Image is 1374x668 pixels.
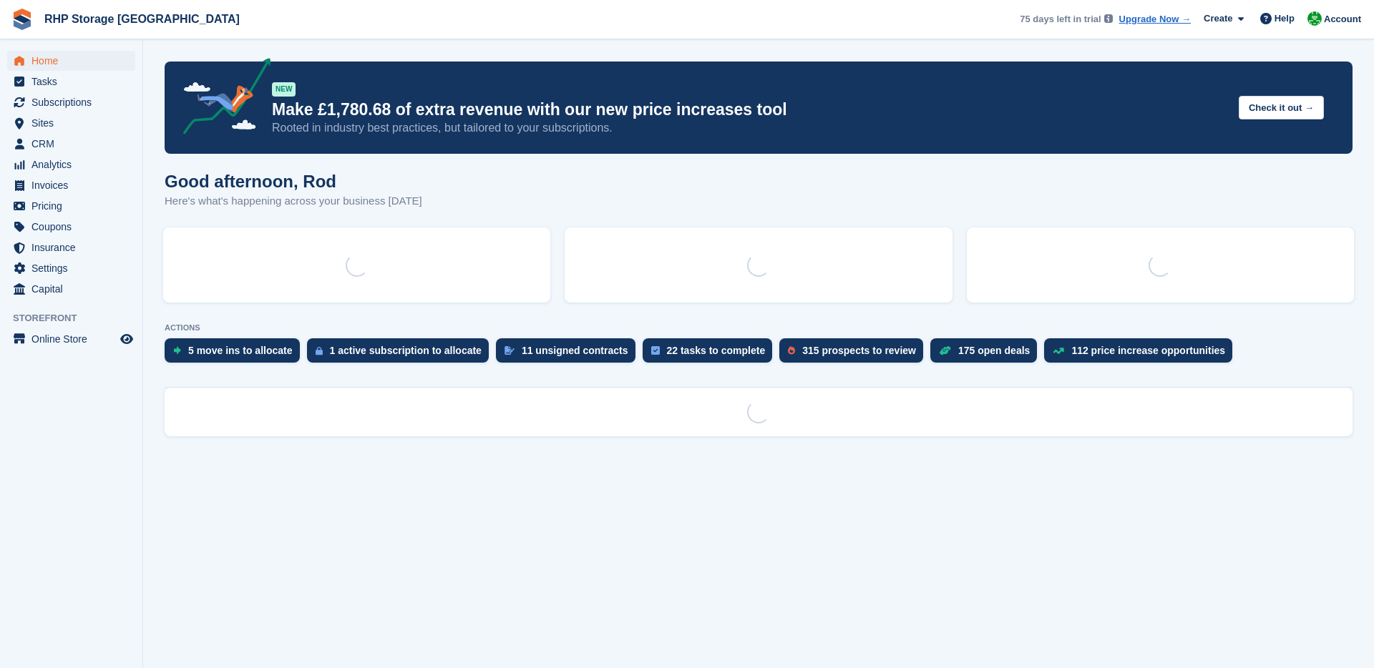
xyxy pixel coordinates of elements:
img: icon-info-grey-7440780725fd019a000dd9b08b2336e03edf1995a4989e88bcd33f0948082b44.svg [1104,14,1113,23]
a: menu [7,258,135,278]
span: Insurance [31,237,117,257]
p: ACTIONS [165,323,1353,333]
span: Tasks [31,72,117,92]
div: 112 price increase opportunities [1071,345,1225,356]
span: Help [1275,11,1295,26]
a: 1 active subscription to allocate [307,338,496,370]
span: Online Store [31,329,117,349]
a: menu [7,92,135,112]
img: stora-icon-8386f47178a22dfd0bd8f6a31ec36ba5ce8667c1dd55bd0f319d3a0aa187defe.svg [11,9,33,30]
a: Upgrade Now → [1119,12,1191,26]
a: menu [7,134,135,154]
img: active_subscription_to_allocate_icon-d502201f5373d7db506a760aba3b589e785aa758c864c3986d89f69b8ff3... [316,346,323,355]
a: menu [7,51,135,71]
a: menu [7,154,135,175]
span: Settings [31,258,117,278]
span: Storefront [13,311,142,325]
div: 315 prospects to review [802,345,916,356]
div: 5 move ins to allocate [188,345,293,356]
img: contract_signature_icon-13c848040528278c33f63329250d36e43548de30e8caae1d1a13099fd9432cc5.svg [505,346,515,355]
a: menu [7,113,135,133]
a: menu [7,72,135,92]
button: Check it out → [1239,96,1324,119]
a: menu [7,279,135,299]
img: task-75834270c22a3079a89374b754ae025e5fb1db73e45f91037f5363f120a921f8.svg [651,346,660,355]
a: menu [7,329,135,349]
a: menu [7,175,135,195]
a: RHP Storage [GEOGRAPHIC_DATA] [39,7,245,31]
a: 175 open deals [930,338,1044,370]
span: Account [1324,12,1361,26]
span: Coupons [31,217,117,237]
div: 11 unsigned contracts [522,345,628,356]
img: deal-1b604bf984904fb50ccaf53a9ad4b4a5d6e5aea283cecdc64d6e3604feb123c2.svg [939,345,951,355]
h1: Good afternoon, Rod [165,172,422,191]
a: menu [7,217,135,237]
span: Subscriptions [31,92,117,112]
span: Capital [31,279,117,299]
div: NEW [272,82,296,97]
a: 112 price increase opportunities [1044,338,1239,370]
a: 315 prospects to review [779,338,930,370]
div: 175 open deals [958,345,1030,356]
p: Here's what's happening across your business [DATE] [165,193,422,210]
a: 5 move ins to allocate [165,338,307,370]
span: Create [1204,11,1232,26]
a: Preview store [118,330,135,348]
span: Analytics [31,154,117,175]
span: Invoices [31,175,117,195]
a: 11 unsigned contracts [496,338,643,370]
p: Rooted in industry best practices, but tailored to your subscriptions. [272,120,1227,136]
p: Make £1,780.68 of extra revenue with our new price increases tool [272,99,1227,120]
a: menu [7,237,135,257]
div: 22 tasks to complete [667,345,766,356]
img: price-adjustments-announcement-icon-8257ccfd72463d97f412b2fc003d46551f7dbcb40ab6d574587a9cd5c0d94... [171,58,271,139]
span: 75 days left in trial [1020,12,1101,26]
div: 1 active subscription to allocate [330,345,482,356]
a: 22 tasks to complete [643,338,780,370]
img: move_ins_to_allocate_icon-fdf77a2bb77ea45bf5b3d319d69a93e2d87916cf1d5bf7949dd705db3b84f3ca.svg [173,346,181,355]
span: Home [31,51,117,71]
span: Pricing [31,196,117,216]
img: price_increase_opportunities-93ffe204e8149a01c8c9dc8f82e8f89637d9d84a8eef4429ea346261dce0b2c0.svg [1053,348,1064,354]
img: Rod [1307,11,1322,26]
img: prospect-51fa495bee0391a8d652442698ab0144808aea92771e9ea1ae160a38d050c398.svg [788,346,795,355]
a: menu [7,196,135,216]
span: Sites [31,113,117,133]
span: CRM [31,134,117,154]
